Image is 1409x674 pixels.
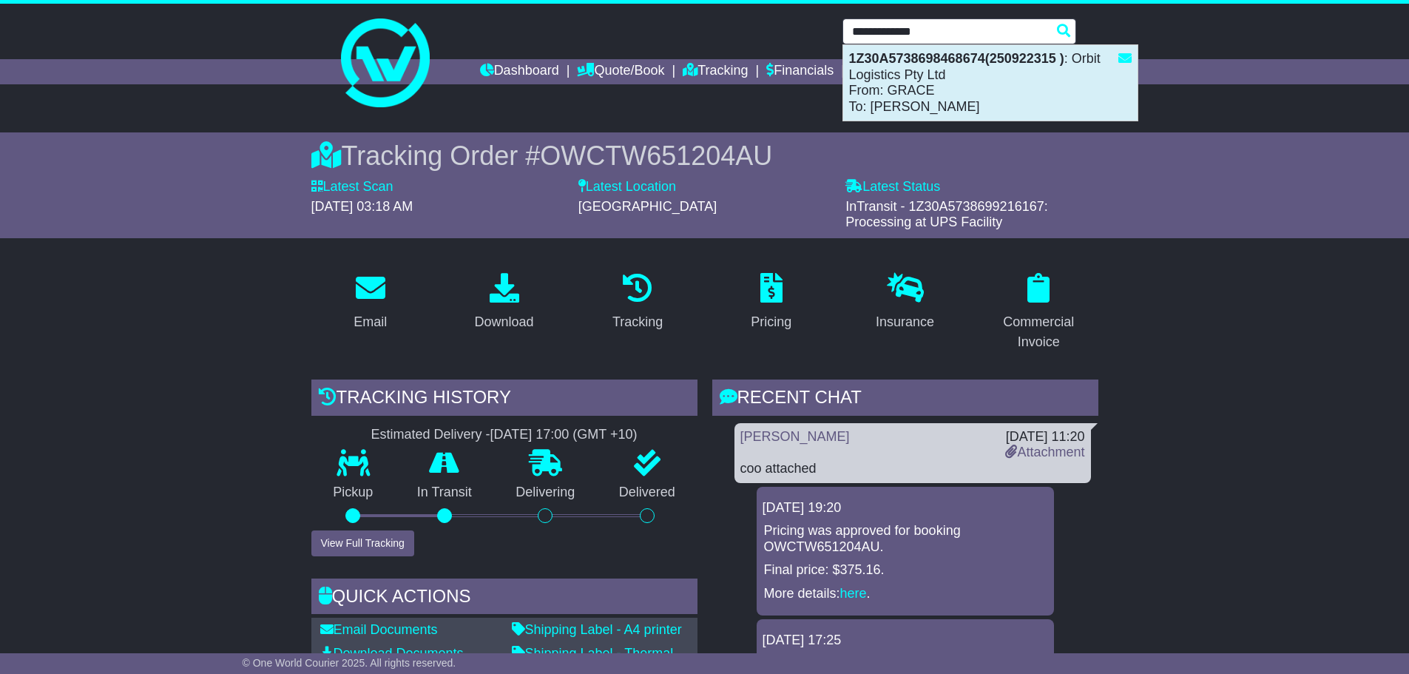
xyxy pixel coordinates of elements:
[876,312,934,332] div: Insurance
[612,312,663,332] div: Tracking
[849,51,1064,66] strong: 1Z30A5738698468674(250922315 )
[311,140,1098,172] div: Tracking Order #
[751,312,791,332] div: Pricing
[740,461,1085,477] div: coo attached
[243,657,456,669] span: © One World Courier 2025. All rights reserved.
[712,380,1098,419] div: RECENT CHAT
[474,312,533,332] div: Download
[740,429,850,444] a: [PERSON_NAME]
[464,268,543,337] a: Download
[320,622,438,637] a: Email Documents
[311,485,396,501] p: Pickup
[577,59,664,84] a: Quote/Book
[741,268,801,337] a: Pricing
[764,562,1047,579] p: Final price: $375.16.
[490,427,638,443] div: [DATE] 17:00 (GMT +10)
[311,380,697,419] div: Tracking history
[512,622,682,637] a: Shipping Label - A4 printer
[866,268,944,337] a: Insurance
[311,179,393,195] label: Latest Scan
[1005,429,1084,445] div: [DATE] 11:20
[344,268,396,337] a: Email
[597,485,697,501] p: Delivered
[843,45,1138,121] div: : Orbit Logistics Pty Ltd From: GRACE To: [PERSON_NAME]
[989,312,1089,352] div: Commercial Invoice
[354,312,387,332] div: Email
[311,579,697,619] div: Quick Actions
[311,530,414,556] button: View Full Tracking
[845,179,940,195] label: Latest Status
[763,633,1048,649] div: [DATE] 17:25
[979,268,1098,357] a: Commercial Invoice
[311,199,413,214] span: [DATE] 03:18 AM
[540,141,772,171] span: OWCTW651204AU
[311,427,697,443] div: Estimated Delivery -
[683,59,748,84] a: Tracking
[603,268,672,337] a: Tracking
[578,179,676,195] label: Latest Location
[764,523,1047,555] p: Pricing was approved for booking OWCTW651204AU.
[320,646,464,661] a: Download Documents
[578,199,717,214] span: [GEOGRAPHIC_DATA]
[766,59,834,84] a: Financials
[763,500,1048,516] div: [DATE] 19:20
[1005,445,1084,459] a: Attachment
[395,485,494,501] p: In Transit
[494,485,598,501] p: Delivering
[840,586,867,601] a: here
[480,59,559,84] a: Dashboard
[764,586,1047,602] p: More details: .
[845,199,1048,230] span: InTransit - 1Z30A5738699216167: Processing at UPS Facility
